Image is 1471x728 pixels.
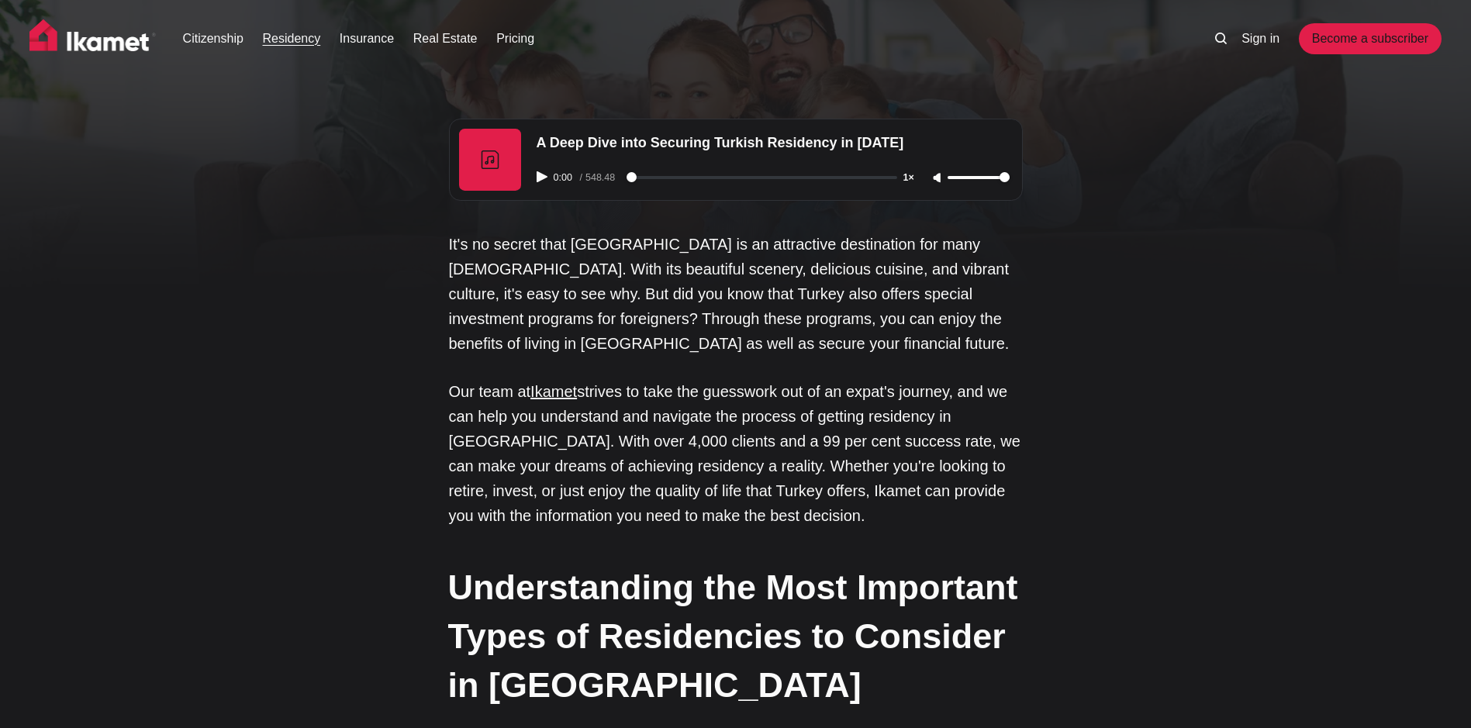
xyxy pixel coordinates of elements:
[582,172,618,183] span: 548.48
[580,173,623,183] div: /
[537,171,551,182] button: Play audio
[29,19,157,58] img: Ikamet home
[527,129,1019,157] div: A Deep Dive into Securing Turkish Residency in [DATE]
[551,173,580,183] span: 0:00
[340,29,394,48] a: Insurance
[183,29,243,48] a: Citizenship
[413,29,478,48] a: Real Estate
[263,29,321,48] a: Residency
[1299,23,1442,54] a: Become a subscriber
[1241,29,1279,48] a: Sign in
[530,383,577,400] a: Ikamet
[449,379,1023,528] p: Our team at strives to take the guesswork out of an expat's journey, and we can help you understa...
[449,232,1023,356] p: It's no secret that [GEOGRAPHIC_DATA] is an attractive destination for many [DEMOGRAPHIC_DATA]. W...
[496,29,534,48] a: Pricing
[448,563,1022,709] h2: Understanding the Most Important Types of Residencies to Consider in [GEOGRAPHIC_DATA]
[929,172,948,185] button: Unmute
[900,173,929,183] button: Adjust playback speed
